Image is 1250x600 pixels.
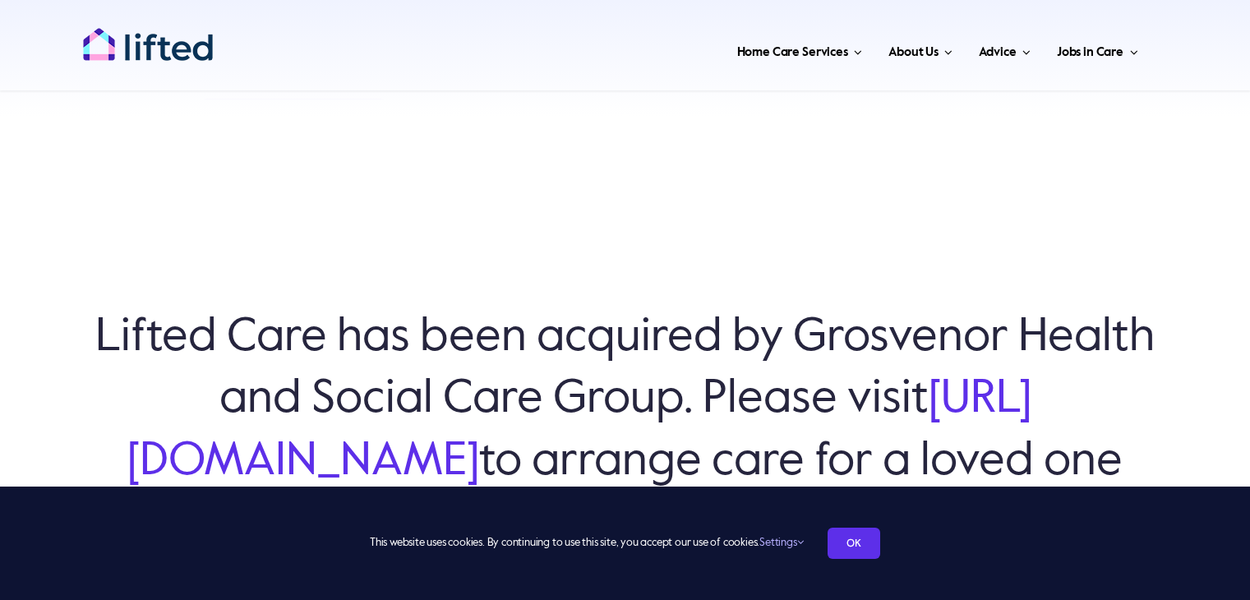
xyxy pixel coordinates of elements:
a: Jobs in Care [1052,25,1143,74]
span: Jobs in Care [1057,39,1123,66]
a: lifted-logo [82,27,214,44]
a: OK [828,528,880,559]
span: This website uses cookies. By continuing to use this site, you accept our use of cookies. [370,530,803,556]
span: Home Care Services [737,39,848,66]
a: Advice [974,25,1035,74]
a: About Us [883,25,957,74]
nav: Main Menu [267,25,1143,74]
h6: Lifted Care has been acquired by Grosvenor Health and Social Care Group. Please visit to arrange ... [82,307,1168,492]
span: About Us [888,39,939,66]
span: Advice [979,39,1016,66]
a: Settings [759,538,803,548]
a: Home Care Services [732,25,868,74]
a: [URL][DOMAIN_NAME] [127,376,1031,484]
